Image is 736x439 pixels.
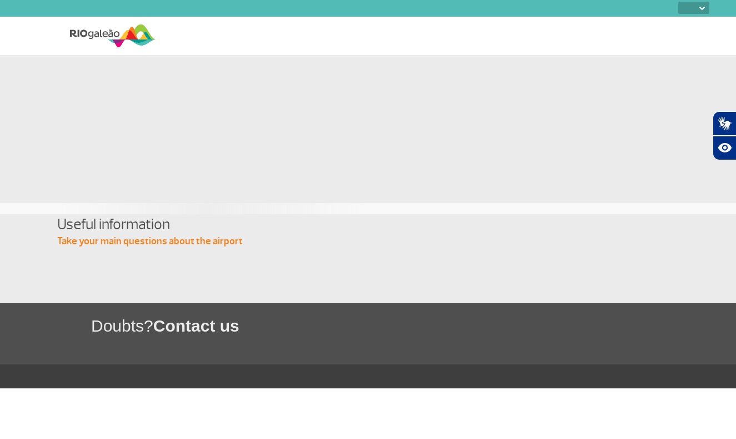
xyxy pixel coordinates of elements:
[153,317,239,335] span: Contact us
[713,111,736,136] button: Abrir tradutor de língua de sinais.
[57,235,679,248] p: Take your main questions about the airport
[91,314,736,337] h1: Doubts?
[57,214,679,235] h4: Useful information
[713,111,736,160] div: Plugin de acessibilidade da Hand Talk.
[713,136,736,160] button: Abrir recursos assistivos.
